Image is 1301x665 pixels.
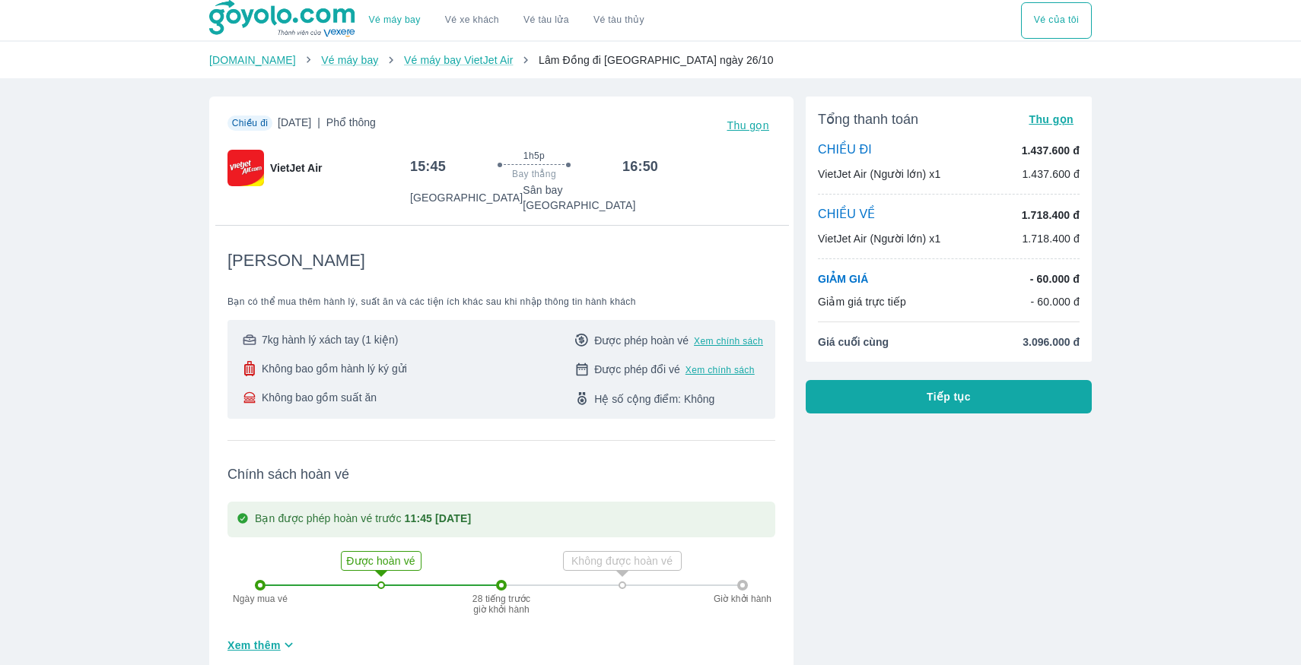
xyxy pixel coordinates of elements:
button: Vé của tôi [1021,2,1092,39]
a: Vé máy bay [369,14,421,26]
p: Không được hoàn vé [565,553,679,568]
div: choose transportation mode [357,2,657,39]
p: Bạn được phép hoàn vé trước [255,511,471,528]
span: Thu gọn [1029,113,1074,125]
span: Phổ thông [326,116,376,128]
span: Không bao gồm suất ăn [262,390,377,405]
span: | [317,116,320,128]
button: Tiếp tục [806,380,1092,413]
p: 28 tiếng trước giờ khởi hành [471,594,532,615]
button: Xem thêm [221,632,303,657]
span: 7kg hành lý xách tay (1 kiện) [262,332,398,347]
span: [DATE] [278,115,376,136]
p: Được hoàn vé [343,553,419,568]
span: Được phép đổi vé [594,362,680,377]
p: VietJet Air (Người lớn) x1 [818,166,940,182]
span: Không bao gồm hành lý ký gửi [262,361,407,376]
span: Bay thẳng [512,168,556,180]
p: [GEOGRAPHIC_DATA] [410,190,523,205]
p: 1.718.400 đ [1022,207,1080,223]
p: CHIỀU VỀ [818,207,876,223]
a: Vé máy bay [321,54,378,66]
span: Xem thêm [227,638,281,653]
p: - 60.000 đ [1030,294,1080,309]
p: Giảm giá trực tiếp [818,294,906,309]
span: Giá cuối cùng [818,334,889,350]
span: Tổng thanh toán [818,110,918,128]
p: - 60.000 đ [1030,271,1080,287]
span: Được phép hoàn vé [594,333,689,348]
span: 1h5p [523,150,545,162]
span: Chiều đi [232,118,269,128]
p: VietJet Air (Người lớn) x1 [818,231,940,246]
p: Ngày mua vé [226,594,294,604]
button: Vé tàu thủy [581,2,657,39]
p: Giờ khởi hành [708,594,777,604]
button: Thu gọn [720,115,775,136]
span: Hệ số cộng điểm: Không [594,391,714,407]
a: Vé tàu lửa [511,2,581,39]
a: Vé xe khách [445,14,499,26]
span: VietJet Air [270,160,322,176]
p: GIẢM GIÁ [818,271,868,287]
span: 3.096.000 đ [1023,334,1080,350]
p: 1.718.400 đ [1022,231,1080,246]
h6: 15:45 [410,157,446,176]
nav: breadcrumb [209,52,1092,68]
button: Xem chính sách [694,335,763,347]
a: [DOMAIN_NAME] [209,54,296,66]
strong: 11:45 [DATE] [405,512,472,524]
a: Vé máy bay VietJet Air [404,54,513,66]
span: Chính sách hoàn vé [227,465,775,483]
p: 1.437.600 đ [1022,143,1080,158]
p: CHIỀU ĐI [818,142,872,159]
span: Lâm Đồng đi [GEOGRAPHIC_DATA] ngày 26/10 [539,54,774,66]
h6: 16:50 [622,157,658,176]
p: Sân bay [GEOGRAPHIC_DATA] [523,182,658,213]
span: Thu gọn [727,119,769,131]
button: Xem chính sách [685,364,755,376]
button: Thu gọn [1023,109,1080,130]
span: Bạn có thể mua thêm hành lý, suất ăn và các tiện ích khác sau khi nhập thông tin hành khách [227,296,775,308]
span: Tiếp tục [927,389,971,404]
p: 1.437.600 đ [1022,166,1080,182]
span: [PERSON_NAME] [227,250,365,271]
div: choose transportation mode [1021,2,1092,39]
